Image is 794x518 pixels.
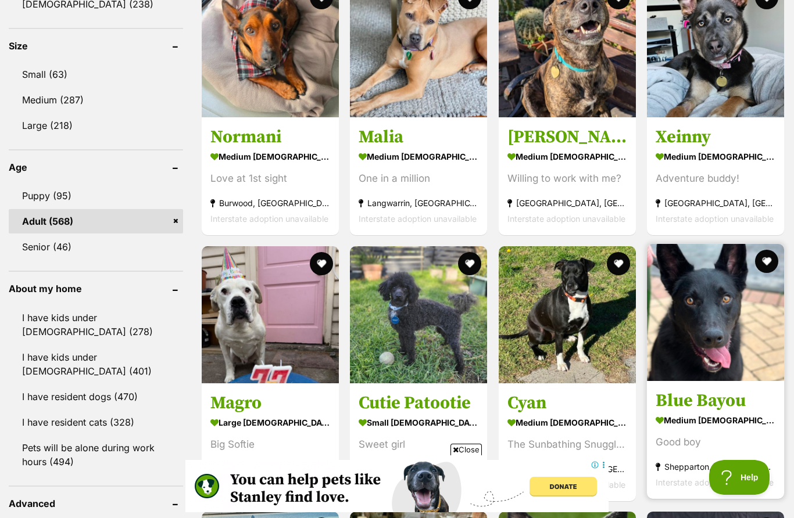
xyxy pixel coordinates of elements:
[210,436,330,452] div: Big Softie
[755,250,778,273] button: favourite
[202,383,339,501] a: Magro large [DEMOGRAPHIC_DATA] Dog Big Softie Edithvale, [GEOGRAPHIC_DATA] Interstate adoption un...
[350,117,487,235] a: Malia medium [DEMOGRAPHIC_DATA] Dog One in a million Langwarrin, [GEOGRAPHIC_DATA] Interstate ado...
[656,411,775,428] strong: medium [DEMOGRAPHIC_DATA] Dog
[9,498,183,509] header: Advanced
[656,148,775,165] strong: medium [DEMOGRAPHIC_DATA] Dog
[656,195,775,211] strong: [GEOGRAPHIC_DATA], [GEOGRAPHIC_DATA]
[459,252,482,275] button: favourite
[607,252,630,275] button: favourite
[9,235,183,259] a: Senior (46)
[450,444,482,455] span: Close
[210,214,328,224] span: Interstate adoption unavailable
[647,380,784,498] a: Blue Bayou medium [DEMOGRAPHIC_DATA] Dog Good boy Shepparton, [GEOGRAPHIC_DATA] Interstate adopti...
[350,246,487,383] img: Cutie Patootie - Poodle (Toy) Dog
[507,461,627,476] strong: [GEOGRAPHIC_DATA], [GEOGRAPHIC_DATA]
[9,162,183,172] header: Age
[709,460,771,495] iframe: Help Scout Beacon - Open
[350,383,487,501] a: Cutie Patootie small [DEMOGRAPHIC_DATA] Dog Sweet girl Braeside, [GEOGRAPHIC_DATA] Interstate ado...
[507,479,625,489] span: Interstate adoption unavailable
[9,436,183,474] a: Pets will be alone during work hours (494)
[656,126,775,148] h3: Xeinny
[210,195,330,211] strong: Burwood, [GEOGRAPHIC_DATA]
[210,126,330,148] h3: Normani
[9,410,183,434] a: I have resident cats (328)
[9,41,183,51] header: Size
[9,384,183,409] a: I have resident dogs (470)
[647,117,784,235] a: Xeinny medium [DEMOGRAPHIC_DATA] Dog Adventure buddy! [GEOGRAPHIC_DATA], [GEOGRAPHIC_DATA] Inters...
[656,389,775,411] h3: Blue Bayou
[9,305,183,344] a: I have kids under [DEMOGRAPHIC_DATA] (278)
[499,246,636,383] img: Cyan - Mastiff Dog
[359,195,478,211] strong: Langwarrin, [GEOGRAPHIC_DATA]
[310,252,333,275] button: favourite
[507,171,627,186] div: Willing to work with me?
[507,214,625,224] span: Interstate adoption unavailable
[656,214,774,224] span: Interstate adoption unavailable
[359,391,478,413] h3: Cutie Patootie
[359,171,478,186] div: One in a million
[210,413,330,430] strong: large [DEMOGRAPHIC_DATA] Dog
[499,117,636,235] a: [PERSON_NAME] medium [DEMOGRAPHIC_DATA] Dog Willing to work with me? [GEOGRAPHIC_DATA], [GEOGRAPH...
[507,195,627,211] strong: [GEOGRAPHIC_DATA], [GEOGRAPHIC_DATA]
[656,477,774,487] span: Interstate adoption unavailable
[202,246,339,383] img: Magro - American Bulldog
[507,126,627,148] h3: [PERSON_NAME]
[507,413,627,430] strong: medium [DEMOGRAPHIC_DATA] Dog
[202,117,339,235] a: Normani medium [DEMOGRAPHIC_DATA] Dog Love at 1st sight Burwood, [GEOGRAPHIC_DATA] Interstate ado...
[507,391,627,413] h3: Cyan
[9,184,183,208] a: Puppy (95)
[656,171,775,186] div: Adventure buddy!
[359,148,478,165] strong: medium [DEMOGRAPHIC_DATA] Dog
[9,113,183,138] a: Large (218)
[9,62,183,87] a: Small (63)
[507,148,627,165] strong: medium [DEMOGRAPHIC_DATA] Dog
[359,413,478,430] strong: small [DEMOGRAPHIC_DATA] Dog
[499,383,636,501] a: Cyan medium [DEMOGRAPHIC_DATA] Dog The Sunbathing Snugglebug [GEOGRAPHIC_DATA], [GEOGRAPHIC_DATA]...
[9,209,183,233] a: Adult (568)
[210,171,330,186] div: Love at 1st sight
[210,391,330,413] h3: Magro
[647,244,784,381] img: Blue Bayou - Australian Kelpie Dog
[9,345,183,383] a: I have kids under [DEMOGRAPHIC_DATA] (401)
[656,434,775,449] div: Good boy
[656,458,775,474] strong: Shepparton, [GEOGRAPHIC_DATA]
[359,436,478,452] div: Sweet girl
[359,214,477,224] span: Interstate adoption unavailable
[359,126,478,148] h3: Malia
[185,460,609,512] iframe: Advertisement
[9,88,183,112] a: Medium (287)
[9,283,183,294] header: About my home
[210,148,330,165] strong: medium [DEMOGRAPHIC_DATA] Dog
[507,436,627,452] div: The Sunbathing Snugglebug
